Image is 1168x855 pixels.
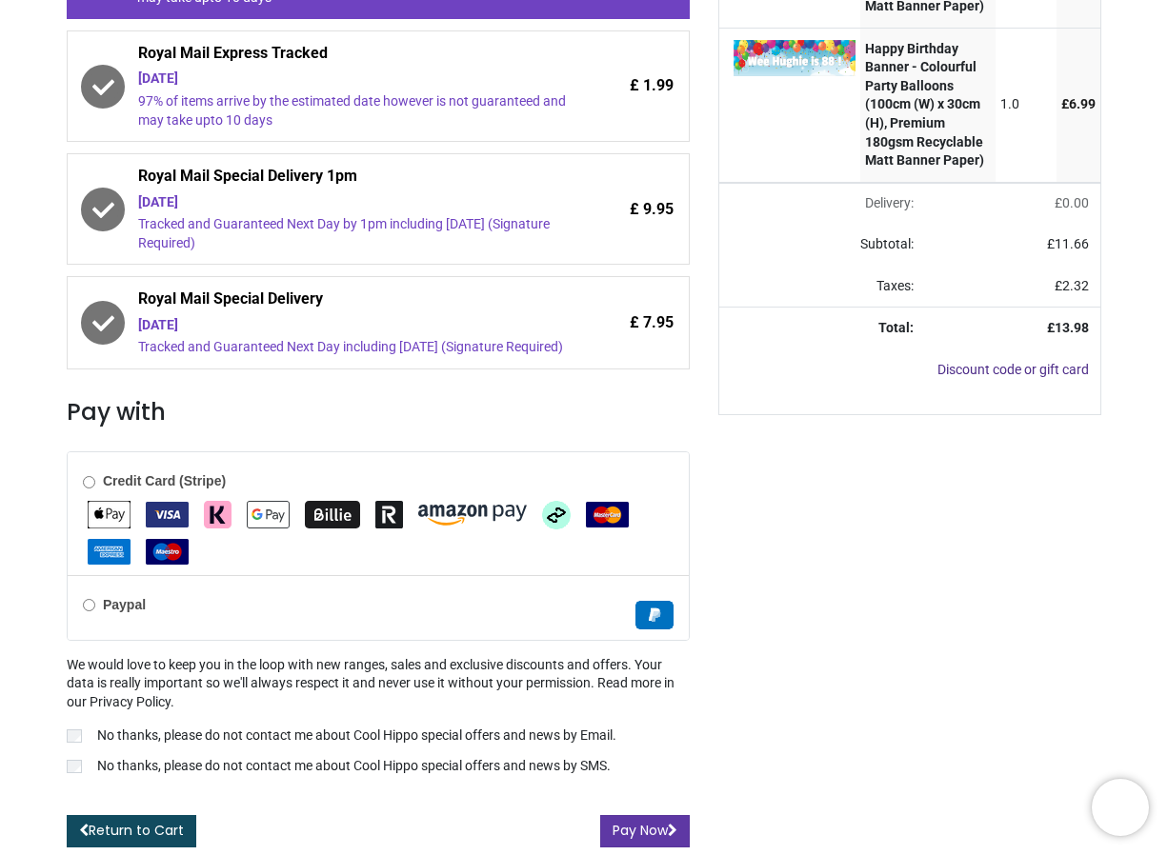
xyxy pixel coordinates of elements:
[138,215,567,252] div: Tracked and Guaranteed Next Day by 1pm including [DATE] (Signature Required)
[67,656,690,780] div: We would love to keep you in the loop with new ranges, sales and exclusive discounts and offers. ...
[204,501,232,528] img: Klarna
[138,92,567,129] div: 97% of items arrive by the estimated date however is not guaranteed and may take upto 10 days
[103,473,226,488] b: Credit Card (Stripe)
[878,320,914,335] strong: Total:
[1055,278,1089,293] span: £
[1092,779,1149,836] iframe: Brevo live chat
[586,506,629,521] span: MasterCard
[1047,236,1089,251] span: £
[305,506,360,521] span: Billie
[600,815,690,847] button: Pay Now
[138,43,567,70] span: Royal Mail Express Tracked
[542,506,571,521] span: Afterpay Clearpay
[97,757,611,776] p: No thanks, please do not contact me about Cool Hippo special offers and news by SMS.
[88,506,131,521] span: Apple Pay
[247,501,290,528] img: Google Pay
[138,288,567,315] span: Royal Mail Special Delivery
[865,41,984,169] strong: Happy Birthday Banner - Colourful Party Balloons (100cm (W) x 30cm (H), Premium 180gsm Recyclable...
[67,729,82,743] input: No thanks, please do not contact me about Cool Hippo special offers and news by Email.
[138,338,567,357] div: Tracked and Guaranteed Next Day including [DATE] (Signature Required)
[1047,320,1089,335] strong: £
[88,543,131,558] span: American Express
[103,597,146,612] b: Paypal
[138,193,567,212] div: [DATE]
[1055,195,1089,210] span: £
[734,40,856,76] img: Bwn0UkZIJcE0AAAAAElFTkSuQmCC
[1000,95,1053,114] div: 1.0
[83,599,95,611] input: Paypal
[1061,96,1096,111] span: £
[542,501,571,529] img: Afterpay Clearpay
[146,539,189,565] img: Maestro
[88,539,131,565] img: American Express
[630,199,674,220] span: £ 9.95
[146,502,189,527] img: VISA
[67,396,690,428] h3: Pay with
[146,543,189,558] span: Maestro
[204,506,232,521] span: Klarna
[88,501,131,528] img: Apple Pay
[630,312,674,333] span: £ 7.95
[635,606,674,621] span: Paypal
[97,726,616,746] p: No thanks, please do not contact me about Cool Hippo special offers and news by Email.
[305,501,360,528] img: Billie
[719,224,925,266] td: Subtotal:
[375,501,403,528] img: Revolut Pay
[67,815,196,847] a: Return to Cart
[418,505,527,526] img: Amazon Pay
[1062,278,1089,293] span: 2.32
[1055,320,1089,335] span: 13.98
[138,316,567,335] div: [DATE]
[138,70,567,89] div: [DATE]
[138,166,567,192] span: Royal Mail Special Delivery 1pm
[418,506,527,521] span: Amazon Pay
[247,506,290,521] span: Google Pay
[937,362,1089,377] a: Discount code or gift card
[375,506,403,521] span: Revolut Pay
[83,476,95,488] input: Credit Card (Stripe)
[719,266,925,308] td: Taxes:
[635,601,674,629] img: Paypal
[1062,195,1089,210] span: 0.00
[586,502,629,527] img: MasterCard
[146,506,189,521] span: VISA
[719,183,925,225] td: Delivery will be updated after choosing a new delivery method
[630,75,674,96] span: £ 1.99
[1055,236,1089,251] span: 11.66
[67,760,82,773] input: No thanks, please do not contact me about Cool Hippo special offers and news by SMS.
[1069,96,1096,111] span: 6.99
